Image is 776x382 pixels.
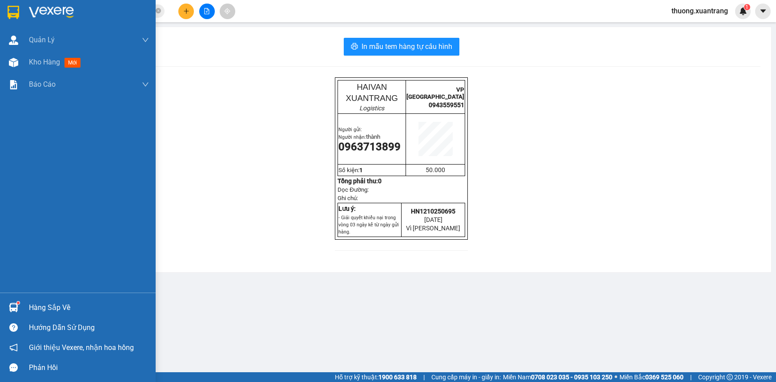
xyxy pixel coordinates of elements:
[346,93,398,103] span: XUANTRANG
[755,4,771,19] button: caret-down
[335,372,417,382] span: Hỗ trợ kỹ thuật:
[29,321,149,334] div: Hướng dẫn sử dụng
[220,4,235,19] button: aim
[359,105,384,112] em: Logistics
[338,215,399,235] span: - Giải quyết khiếu nại trong vòng 03 ngày kể từ ngày gửi hàng.
[744,4,750,10] sup: 1
[690,372,692,382] span: |
[411,208,455,215] span: HN1210250695
[338,195,358,201] span: Ghi chú:
[9,343,18,352] span: notification
[9,303,18,312] img: warehouse-icon
[431,372,501,382] span: Cung cấp máy in - giấy in:
[378,374,417,381] strong: 1900 633 818
[29,361,149,374] div: Phản hồi
[29,342,134,353] span: Giới thiệu Vexere, nhận hoa hồng
[17,302,20,304] sup: 1
[29,79,56,90] span: Báo cáo
[178,4,194,19] button: plus
[156,8,161,13] span: close-circle
[9,323,18,332] span: question-circle
[423,372,425,382] span: |
[362,41,452,52] span: In mẫu tem hàng tự cấu hình
[357,82,387,92] span: HAIVAN
[338,205,356,212] strong: Lưu ý:
[156,7,161,16] span: close-circle
[9,36,18,45] img: warehouse-icon
[351,43,358,51] span: printer
[183,8,189,14] span: plus
[199,4,215,19] button: file-add
[338,127,362,133] span: Người gửi:
[344,38,459,56] button: printerIn mẫu tem hàng tự cấu hình
[406,86,464,100] span: VP [GEOGRAPHIC_DATA]
[204,8,210,14] span: file-add
[338,177,382,185] strong: Tổng phải thu:
[29,34,55,45] span: Quản Lý
[359,167,363,173] span: 1
[615,375,617,379] span: ⚪️
[64,58,80,68] span: mới
[378,177,382,185] span: 0
[366,133,380,140] span: thành
[429,101,464,109] span: 0943559551
[8,6,19,19] img: logo-vxr
[745,4,748,10] span: 1
[727,374,733,380] span: copyright
[142,36,149,44] span: down
[503,372,612,382] span: Miền Nam
[664,5,735,16] span: thuong.xuantrang
[739,7,747,15] img: icon-new-feature
[759,7,767,15] span: caret-down
[338,186,369,193] span: Dọc Đường:
[338,134,380,140] span: Người nhận:
[9,363,18,372] span: message
[142,81,149,88] span: down
[29,301,149,314] div: Hàng sắp về
[406,225,460,232] span: Vì [PERSON_NAME]
[424,216,442,223] span: [DATE]
[9,58,18,67] img: warehouse-icon
[338,141,401,153] span: 0963713899
[531,374,612,381] strong: 0708 023 035 - 0935 103 250
[426,166,445,173] span: 50.000
[338,167,363,173] span: Số kiện:
[619,372,684,382] span: Miền Bắc
[645,374,684,381] strong: 0369 525 060
[224,8,230,14] span: aim
[9,80,18,89] img: solution-icon
[29,58,60,66] span: Kho hàng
